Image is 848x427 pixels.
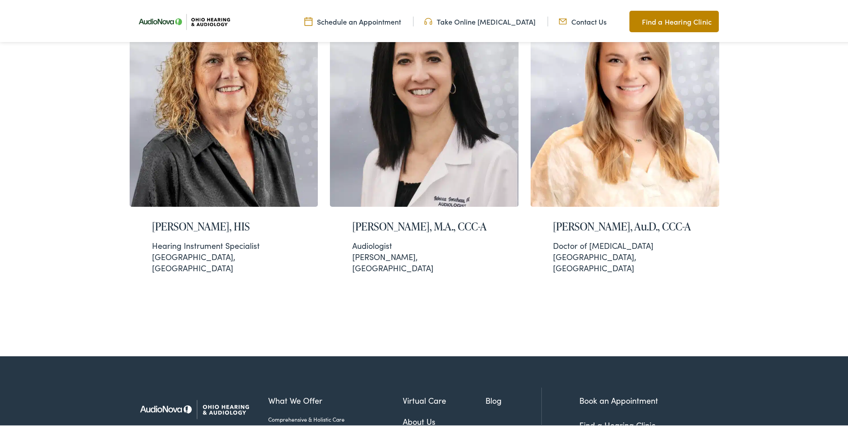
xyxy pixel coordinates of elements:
[268,393,403,405] a: What We Offer
[403,393,486,405] a: Virtual Care
[152,238,296,272] div: [GEOGRAPHIC_DATA], [GEOGRAPHIC_DATA]
[403,414,486,426] a: About Us
[629,9,719,30] a: Find a Hearing Clinic
[424,15,536,25] a: Take Online [MEDICAL_DATA]
[553,218,697,231] h2: [PERSON_NAME], Au.D., CCC-A
[268,414,403,422] a: Comprehensive & Holistic Care
[579,393,658,404] a: Book an Appointment
[559,15,607,25] a: Contact Us
[304,15,401,25] a: Schedule an Appointment
[485,393,541,405] a: Blog
[152,218,296,231] h2: [PERSON_NAME], HIS
[553,238,697,249] div: Doctor of [MEDICAL_DATA]
[152,238,296,249] div: Hearing Instrument Specialist
[352,238,496,249] div: Audiologist
[424,15,432,25] img: Headphones icone to schedule online hearing test in Cincinnati, OH
[629,14,637,25] img: Map pin icon to find Ohio Hearing & Audiology in Cincinnati, OH
[304,15,312,25] img: Calendar Icon to schedule a hearing appointment in Cincinnati, OH
[553,238,697,272] div: [GEOGRAPHIC_DATA], [GEOGRAPHIC_DATA]
[352,238,496,272] div: [PERSON_NAME], [GEOGRAPHIC_DATA]
[352,218,496,231] h2: [PERSON_NAME], M.A., CCC-A
[559,15,567,25] img: Mail icon representing email contact with Ohio Hearing in Cincinnati, OH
